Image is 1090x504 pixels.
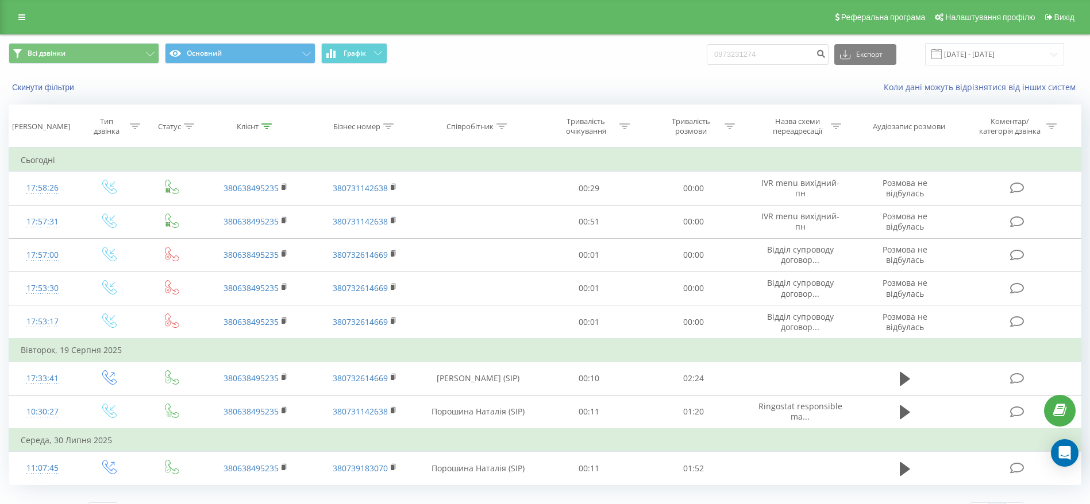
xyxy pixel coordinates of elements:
[21,244,64,266] div: 17:57:00
[537,205,641,238] td: 00:51
[9,43,159,64] button: Всі дзвінки
[446,122,494,131] div: Співробітник
[158,122,181,131] div: Статус
[224,183,279,193] a: 380638495235
[660,117,722,136] div: Тривалість розмови
[224,249,279,260] a: 380638495235
[641,272,746,305] td: 00:00
[707,44,829,65] input: Пошук за номером
[344,49,366,57] span: Графік
[224,216,279,227] a: 380638495235
[224,282,279,293] a: 380638495235
[537,272,641,305] td: 00:01
[883,211,927,232] span: Розмова не відбулась
[224,316,279,327] a: 380638495235
[237,122,259,131] div: Клієнт
[21,211,64,233] div: 17:57:31
[28,49,66,58] span: Всі дзвінки
[537,395,641,429] td: 00:11
[9,339,1081,362] td: Вівторок, 19 Серпня 2025
[758,401,842,422] span: Ringostat responsible ma...
[21,311,64,333] div: 17:53:17
[746,205,854,238] td: IVR menu вихідний-пн
[419,362,537,395] td: [PERSON_NAME] (SIP)
[1051,439,1079,467] div: Open Intercom Messenger
[945,13,1035,22] span: Налаштування профілю
[333,316,388,327] a: 380732614669
[767,277,834,298] span: Відділ супроводу договор...
[333,463,388,474] a: 380739183070
[224,463,279,474] a: 380638495235
[883,311,927,332] span: Розмова не відбулась
[641,452,746,485] td: 01:52
[537,172,641,205] td: 00:29
[333,282,388,293] a: 380732614669
[537,305,641,339] td: 00:01
[537,238,641,272] td: 00:01
[746,172,854,205] td: IVR menu вихідний-пн
[333,122,380,131] div: Бізнес номер
[767,244,834,265] span: Відділ супроводу договор...
[873,122,945,131] div: Аудіозапис розмови
[21,177,64,199] div: 17:58:26
[1054,13,1074,22] span: Вихід
[537,452,641,485] td: 00:11
[21,277,64,300] div: 17:53:30
[641,205,746,238] td: 00:00
[333,406,388,417] a: 380731142638
[224,373,279,383] a: 380638495235
[883,177,927,199] span: Розмова не відбулась
[333,216,388,227] a: 380731142638
[419,395,537,429] td: Порошина Наталія (SIP)
[21,367,64,390] div: 17:33:41
[641,395,746,429] td: 01:20
[841,13,926,22] span: Реферальна програма
[884,82,1081,92] a: Коли дані можуть відрізнятися вiд інших систем
[641,305,746,339] td: 00:00
[9,429,1081,452] td: Середа, 30 Липня 2025
[883,277,927,298] span: Розмова не відбулась
[9,149,1081,172] td: Сьогодні
[641,362,746,395] td: 02:24
[767,117,828,136] div: Назва схеми переадресації
[333,183,388,193] a: 380731142638
[419,452,537,485] td: Порошина Наталія (SIP)
[21,401,64,423] div: 10:30:27
[641,238,746,272] td: 00:00
[976,117,1043,136] div: Коментар/категорія дзвінка
[767,311,834,332] span: Відділ супроводу договор...
[333,373,388,383] a: 380732614669
[224,406,279,417] a: 380638495235
[21,457,64,479] div: 11:07:45
[641,172,746,205] td: 00:00
[165,43,315,64] button: Основний
[321,43,387,64] button: Графік
[834,44,896,65] button: Експорт
[86,117,127,136] div: Тип дзвінка
[555,117,617,136] div: Тривалість очікування
[333,249,388,260] a: 380732614669
[883,244,927,265] span: Розмова не відбулась
[9,82,80,92] button: Скинути фільтри
[537,362,641,395] td: 00:10
[12,122,70,131] div: [PERSON_NAME]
